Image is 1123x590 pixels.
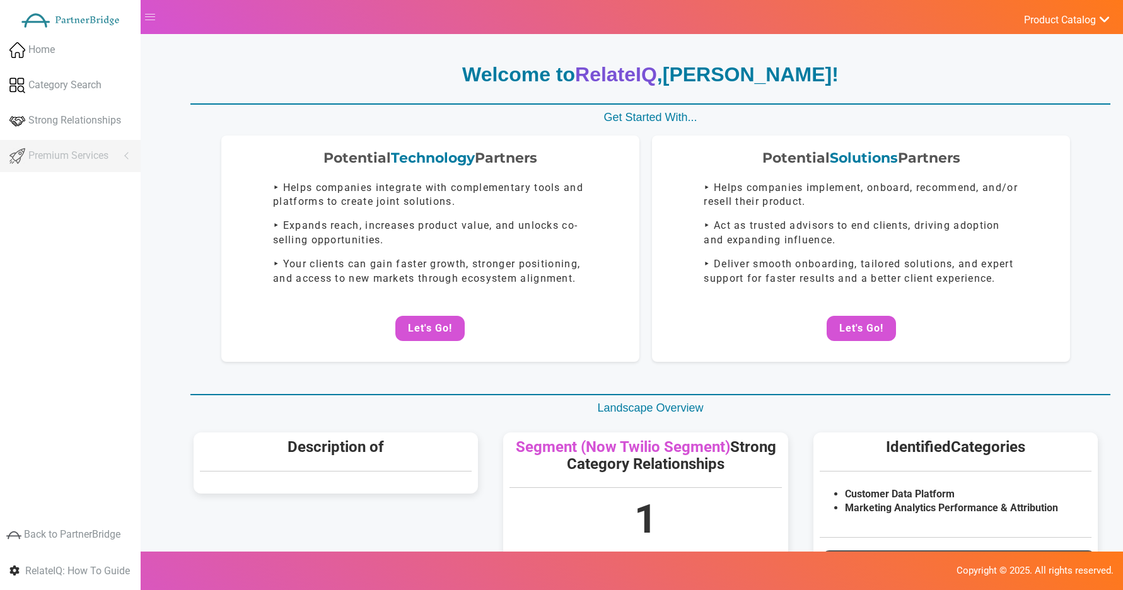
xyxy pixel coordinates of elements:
span: Landscape Overview [597,402,703,414]
div: Potential Partners [234,148,627,168]
span: Get Started With... [603,111,697,124]
span: Solutions [830,149,898,166]
span: Home [28,43,55,57]
strong: Welcome to , ! [462,63,839,86]
h5: Identified Categories [820,439,1091,455]
li: Marketing Analytics Performance & Attribution [845,501,1091,516]
button: Let's Go! [395,316,465,341]
span: Strong Relationships [28,113,121,128]
p: ‣ Act as trusted advisors to end clients, driving adoption and expanding influence. [704,219,1018,248]
p: ‣ Deliver smooth onboarding, tailored solutions, and expert support for faster results and a bett... [704,257,1018,286]
span: Category Search [28,78,102,93]
p: ‣ Helps companies integrate with complementary tools and platforms to create joint solutions. [273,181,588,210]
span: Back to PartnerBridge [24,528,120,540]
div: Potential Partners [665,148,1057,168]
span: [PERSON_NAME] [663,63,832,86]
span: 1 [634,496,657,542]
span: Product Catalog [1024,14,1096,26]
h5: Description of [200,439,472,455]
p: ‣ Helps companies implement, onboard, recommend, and/or resell their product. [704,181,1018,210]
button: Request Category Review [823,550,1095,582]
li: Customer Data Platform [845,487,1091,502]
p: ‣ Expands reach, increases product value, and unlocks co-selling opportunities. [273,219,588,248]
a: Product Catalog [1010,11,1110,28]
span: RelateIQ: How To Guide [25,565,130,577]
span: RelateIQ [575,63,657,86]
span: Technology [391,149,475,166]
img: greyIcon.png [6,528,21,543]
h5: Strong Category Relationships [509,439,781,472]
span: Segment (Now Twilio Segment) [516,438,730,456]
p: ‣ Your clients can gain faster growth, stronger positioning, and access to new markets through ec... [273,257,588,286]
button: Let's Go! [827,316,896,341]
p: Copyright © 2025. All rights reserved. [9,564,1114,577]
